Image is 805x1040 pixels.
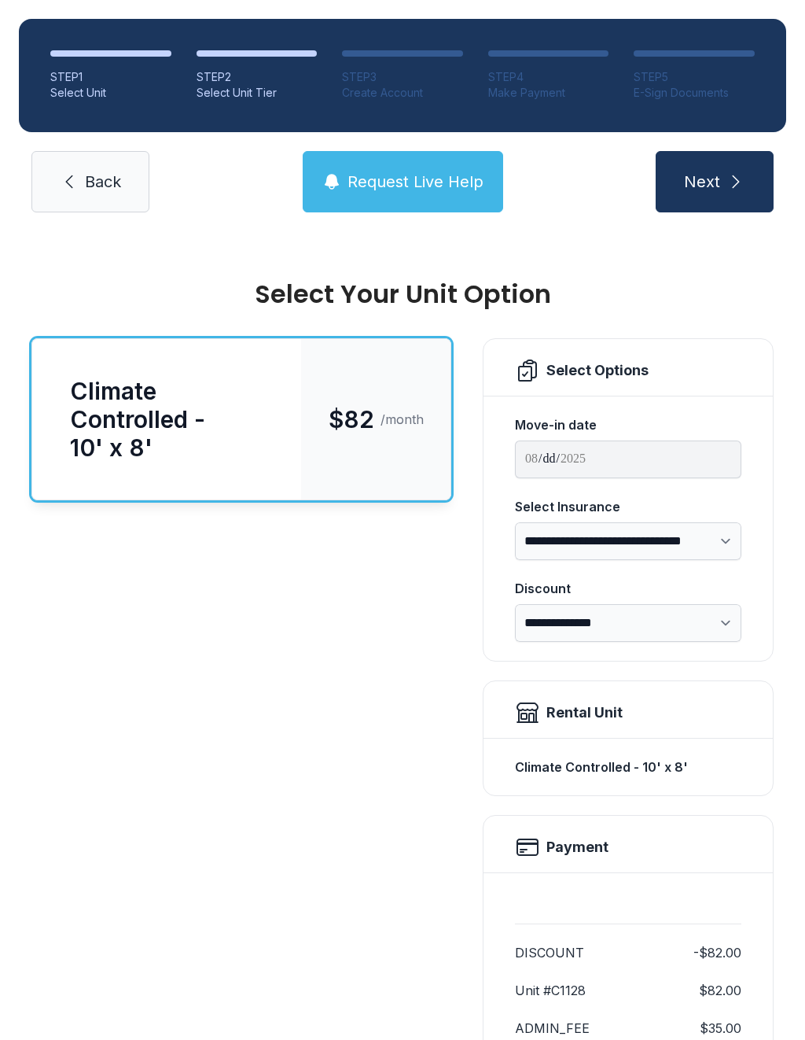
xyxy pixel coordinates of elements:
[31,282,774,307] div: Select Your Unit Option
[515,441,741,478] input: Move-in date
[546,360,649,382] div: Select Options
[380,410,424,429] span: /month
[634,85,755,101] div: E-Sign Documents
[515,943,584,962] dt: DISCOUNT
[515,415,741,434] div: Move-in date
[50,85,171,101] div: Select Unit
[515,1019,590,1038] dt: ADMIN_FEE
[699,981,741,1000] dd: $82.00
[634,69,755,85] div: STEP 5
[546,702,623,724] div: Rental Unit
[197,69,318,85] div: STEP 2
[515,497,741,516] div: Select Insurance
[515,604,741,642] select: Discount
[197,85,318,101] div: Select Unit Tier
[515,751,741,783] div: Climate Controlled - 10' x 8'
[684,171,720,193] span: Next
[546,836,608,858] h2: Payment
[488,69,609,85] div: STEP 4
[342,69,463,85] div: STEP 3
[342,85,463,101] div: Create Account
[50,69,171,85] div: STEP 1
[700,1019,741,1038] dd: $35.00
[347,171,483,193] span: Request Live Help
[515,579,741,598] div: Discount
[515,981,586,1000] dt: Unit #C1128
[488,85,609,101] div: Make Payment
[329,405,374,433] span: $82
[515,522,741,560] select: Select Insurance
[70,377,263,462] div: Climate Controlled - 10' x 8'
[85,171,121,193] span: Back
[693,943,741,962] dd: -$82.00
